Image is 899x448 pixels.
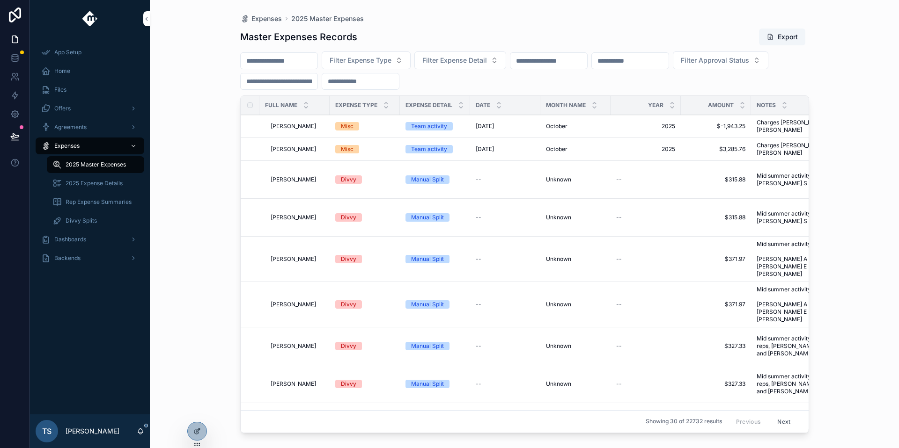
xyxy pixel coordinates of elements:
[546,176,605,183] a: Unknown
[54,254,81,262] span: Backends
[476,301,481,308] span: --
[54,123,87,131] span: Agreements
[414,51,506,69] button: Select Button
[271,214,316,221] span: [PERSON_NAME]
[335,300,394,309] a: Divvy
[66,161,126,168] span: 2025 Master Expenses
[66,217,97,224] span: Divvy Splits
[36,231,144,248] a: Dashboards
[616,342,622,350] span: --
[271,176,316,183] span: [PERSON_NAME]
[271,123,316,130] span: [PERSON_NAME]
[686,214,745,221] a: $315.88
[240,30,357,43] h1: Master Expenses Records
[335,101,377,109] span: Expense Type
[341,145,354,153] div: Misc
[405,213,464,222] a: Manual Split
[66,198,132,206] span: Rep Expense Summaries
[476,255,535,263] a: --
[681,56,749,65] span: Filter Approval Status
[335,342,394,350] a: Divvy
[42,426,52,437] span: TS
[476,342,535,350] a: --
[411,145,447,153] div: Team activity
[36,44,144,61] a: App Setup
[686,145,745,153] a: $3,285.76
[686,380,745,388] a: $327.33
[686,176,745,183] a: $315.88
[476,176,535,183] a: --
[616,123,675,130] a: 2025
[546,101,586,109] span: Month Name
[82,11,98,26] img: App logo
[271,301,316,308] span: [PERSON_NAME]
[673,51,768,69] button: Select Button
[476,214,481,221] span: --
[757,142,873,157] a: Charges [PERSON_NAME] paid on behalf of [PERSON_NAME]
[686,123,745,130] a: $-1,943.25
[251,14,282,23] span: Expenses
[476,301,535,308] a: --
[36,137,144,154] a: Expenses
[66,426,119,436] p: [PERSON_NAME]
[616,145,675,153] a: 2025
[616,380,675,388] a: --
[546,342,605,350] a: Unknown
[757,286,873,323] a: Mid summer activity room for [PERSON_NAME] A [PERSON_NAME] E [PERSON_NAME]
[546,176,571,183] span: Unknown
[476,342,481,350] span: --
[757,335,873,357] a: Mid summer activity room for Trey W and reps, [PERSON_NAME], [PERSON_NAME], and [PERSON_NAME]
[616,176,675,183] a: --
[757,119,873,134] a: Charges [PERSON_NAME] paid on behalf of [PERSON_NAME]
[322,51,411,69] button: Select Button
[30,37,150,279] div: scrollable content
[546,342,571,350] span: Unknown
[616,176,622,183] span: --
[757,101,776,109] span: Notes
[476,123,535,130] a: [DATE]
[411,342,444,350] div: Manual Split
[708,101,734,109] span: Amount
[36,63,144,79] a: Home
[54,49,81,56] span: App Setup
[757,210,873,225] span: Mid summer activity, rooms for [PERSON_NAME] S & Ash D
[271,145,324,153] a: [PERSON_NAME]
[335,175,394,184] a: Divvy
[47,175,144,192] a: 2025 Expense Details
[476,214,535,221] a: --
[546,145,605,153] a: October
[616,214,675,221] a: --
[476,380,535,388] a: --
[271,214,324,221] a: [PERSON_NAME]
[476,145,494,153] span: [DATE]
[411,380,444,388] div: Manual Split
[341,342,356,350] div: Divvy
[335,122,394,130] a: Misc
[476,255,481,263] span: --
[476,123,494,130] span: [DATE]
[405,145,464,153] a: Team activity
[546,123,567,130] span: October
[616,342,675,350] a: --
[36,250,144,267] a: Backends
[686,255,745,263] a: $371.97
[757,172,873,187] a: Mid summer activity, rooms for [PERSON_NAME] S & Ash D
[686,301,745,308] a: $371.97
[291,14,364,23] span: 2025 Master Expenses
[476,176,481,183] span: --
[616,255,622,263] span: --
[411,213,444,222] div: Manual Split
[759,29,805,45] button: Export
[341,213,356,222] div: Divvy
[648,101,663,109] span: Year
[686,342,745,350] a: $327.33
[405,342,464,350] a: Manual Split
